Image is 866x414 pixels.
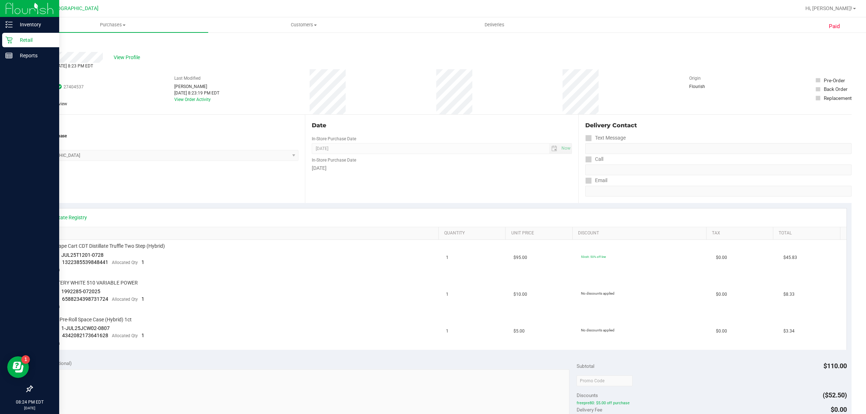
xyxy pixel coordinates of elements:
span: 1 [141,332,144,338]
span: Completed [DATE] 8:23 PM EDT [32,63,93,69]
a: View State Registry [44,214,87,221]
iframe: Resource center unread badge [21,355,30,364]
div: [PERSON_NAME] [174,83,219,90]
inline-svg: Retail [5,36,13,44]
span: Customers [209,22,399,28]
p: Retail [13,36,56,44]
span: FT 1g Vape Cart CDT Distillate Truffle Two Step (Hybrid) [41,243,165,250]
p: Inventory [13,20,56,29]
a: Discount [578,230,703,236]
p: 08:24 PM EDT [3,399,56,405]
a: Purchases [17,17,208,32]
a: Total [779,230,837,236]
span: 1 [141,259,144,265]
input: Promo Code [577,375,633,386]
span: Purchases [17,22,208,28]
div: Delivery Contact [585,121,852,130]
div: Flourish [689,83,725,90]
span: $0.00 [716,254,727,261]
iframe: Resource center [7,356,29,378]
span: $0.00 [716,328,727,335]
span: freepre80: $5.00 off purchase [577,401,847,406]
span: $8.33 [783,291,795,298]
span: Subtotal [577,363,594,369]
span: $5.00 [513,328,525,335]
span: 1 [446,254,449,261]
a: Quantity [444,230,503,236]
span: ($52.50) [823,391,847,399]
span: Paid [829,22,840,31]
label: Call [585,154,603,164]
span: Deliveries [475,22,514,28]
a: Deliveries [399,17,590,32]
span: 6588234398731724 [62,296,108,302]
label: In-Store Purchase Date [312,136,356,142]
span: 1 [141,296,144,302]
span: 1-JUL25JCW02-0807 [61,325,110,331]
span: $10.00 [513,291,527,298]
span: View Profile [114,54,143,61]
label: Last Modified [174,75,201,82]
label: In-Store Purchase Date [312,157,356,163]
span: 1322385539848441 [62,259,108,265]
span: FT BATTERY WHITE 510 VARIABLE POWER [41,279,138,286]
inline-svg: Reports [5,52,13,59]
span: JUL25T1201-0728 [61,252,104,258]
span: 1 [446,291,449,298]
span: 4342082173641628 [62,332,108,338]
a: Unit Price [511,230,570,236]
a: View Order Activity [174,97,211,102]
span: 1992285-072025 [61,289,100,294]
div: [DATE] 8:23:19 PM EDT [174,90,219,96]
label: Text Message [585,133,626,143]
span: $45.83 [783,254,797,261]
span: Allocated Qty [112,333,138,338]
span: FT 0.5g Pre-Roll Space Case (Hybrid) 1ct [41,316,132,323]
a: Tax [712,230,770,236]
span: $110.00 [823,362,847,370]
span: 1 [446,328,449,335]
span: $95.00 [513,254,527,261]
input: Format: (999) 999-9999 [585,143,852,154]
span: No discounts applied [581,328,614,332]
span: 27404537 [64,84,84,90]
a: SKU [43,230,436,236]
inline-svg: Inventory [5,21,13,28]
span: No discounts applied [581,291,614,295]
span: [GEOGRAPHIC_DATA] [49,5,99,12]
div: Back Order [824,85,848,93]
span: Allocated Qty [112,260,138,265]
div: Date [312,121,572,130]
div: Replacement [824,94,852,102]
span: Allocated Qty [112,297,138,302]
span: In Sync [57,83,62,90]
a: Customers [208,17,399,32]
span: $3.34 [783,328,795,335]
input: Format: (999) 999-9999 [585,164,852,175]
label: Origin [689,75,701,82]
span: $0.00 [716,291,727,298]
span: Discounts [577,389,598,402]
p: [DATE] [3,405,56,411]
div: Pre-Order [824,77,845,84]
span: Delivery Fee [577,407,602,413]
div: [DATE] [312,164,572,172]
span: 50cdt: 50% off line [581,255,606,259]
p: Reports [13,51,56,60]
span: Hi, [PERSON_NAME]! [805,5,852,11]
div: Location [32,121,298,130]
label: Email [585,175,607,186]
span: $0.00 [831,406,847,413]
